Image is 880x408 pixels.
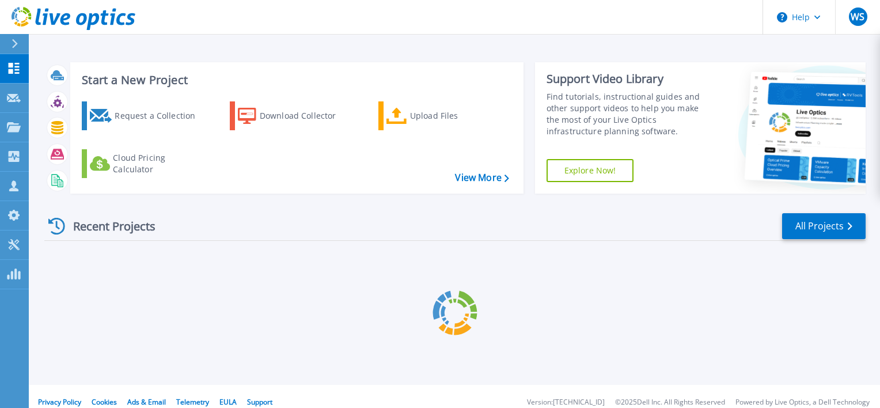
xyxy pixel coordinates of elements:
[260,104,352,127] div: Download Collector
[247,397,272,407] a: Support
[735,399,870,406] li: Powered by Live Optics, a Dell Technology
[547,71,712,86] div: Support Video Library
[176,397,209,407] a: Telemetry
[113,152,205,175] div: Cloud Pricing Calculator
[82,74,509,86] h3: Start a New Project
[851,12,864,21] span: WS
[92,397,117,407] a: Cookies
[115,104,207,127] div: Request a Collection
[547,91,712,137] div: Find tutorials, instructional guides and other support videos to help you make the most of your L...
[782,213,866,239] a: All Projects
[547,159,634,182] a: Explore Now!
[82,149,210,178] a: Cloud Pricing Calculator
[44,212,171,240] div: Recent Projects
[82,101,210,130] a: Request a Collection
[378,101,507,130] a: Upload Files
[219,397,237,407] a: EULA
[38,397,81,407] a: Privacy Policy
[230,101,358,130] a: Download Collector
[615,399,725,406] li: © 2025 Dell Inc. All Rights Reserved
[410,104,502,127] div: Upload Files
[127,397,166,407] a: Ads & Email
[455,172,509,183] a: View More
[527,399,605,406] li: Version: [TECHNICAL_ID]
